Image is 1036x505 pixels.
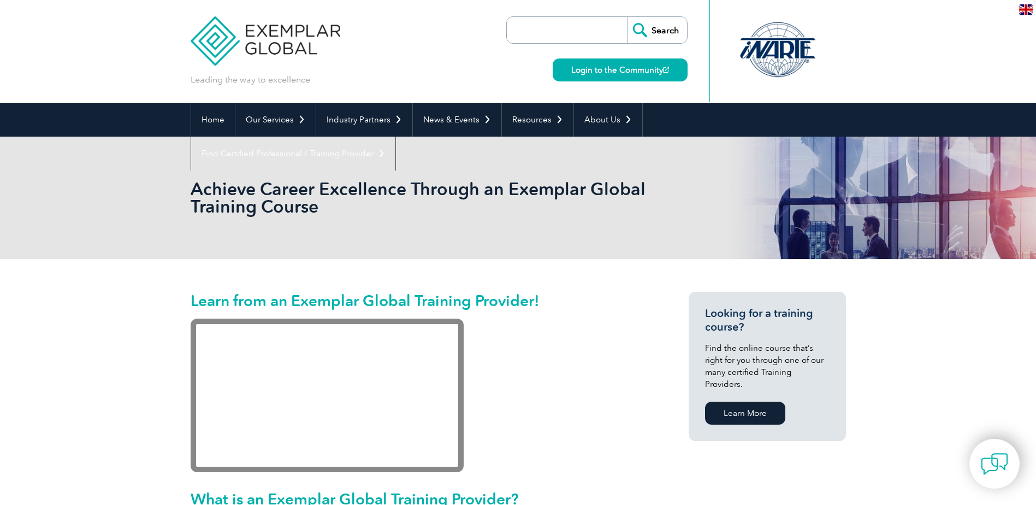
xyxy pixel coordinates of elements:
h3: Looking for a training course? [705,307,830,334]
p: Leading the way to excellence [191,74,310,86]
a: News & Events [413,103,501,137]
a: Login to the Community [553,58,688,81]
p: Find the online course that’s right for you through one of our many certified Training Providers. [705,342,830,390]
a: Industry Partners [316,103,412,137]
input: Search [627,17,687,43]
h2: Achieve Career Excellence Through an Exemplar Global Training Course [191,180,649,215]
img: contact-chat.png [981,450,1008,478]
a: Home [191,103,235,137]
img: open_square.png [663,67,669,73]
iframe: Recognized Training Provider Graduates: World of Opportunities [191,319,464,472]
a: Find Certified Professional / Training Provider [191,137,395,171]
a: Our Services [235,103,316,137]
a: Resources [502,103,573,137]
a: About Us [574,103,642,137]
h2: Learn from an Exemplar Global Training Provider! [191,292,649,309]
img: en [1019,4,1033,15]
a: Learn More [705,402,785,425]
